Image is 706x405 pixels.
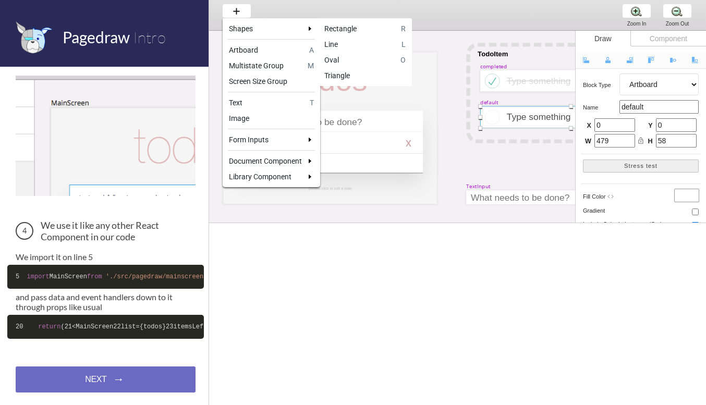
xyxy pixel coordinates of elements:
span: L [401,39,406,50]
span: O [400,55,406,65]
div: Document Component [229,156,302,166]
span: T [310,97,314,108]
div: Image [229,113,314,124]
div: Form Inputs [229,134,302,145]
div: Rectangle [324,23,397,34]
span: R [401,23,406,34]
div: Line [324,39,398,50]
span: A [309,45,314,55]
div: Screen Size Group [229,76,314,87]
span: M [308,60,314,71]
div: Multistate Group [229,60,304,71]
div: Oval [324,55,397,65]
div: Artboard [229,45,306,55]
div: Text [229,97,306,108]
div: Library Component [229,171,302,182]
div: Triangle [324,70,406,81]
div: Shapes [229,23,302,34]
